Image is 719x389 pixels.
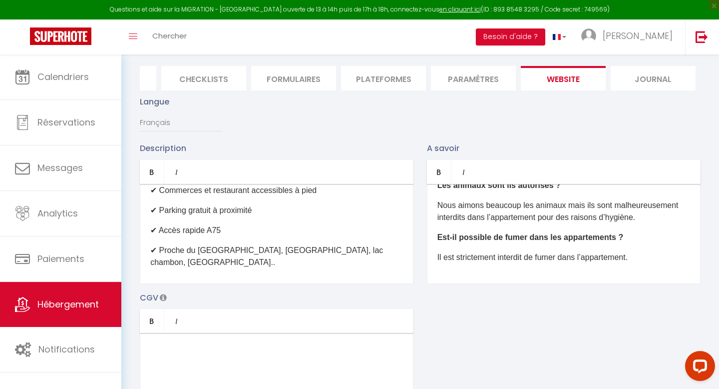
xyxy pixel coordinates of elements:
span: Calendriers [37,70,89,83]
a: en cliquant ici [439,5,481,13]
p: ✔ Accès rapide A75 [150,224,403,236]
p: ✔ Proche du [GEOGRAPHIC_DATA], [GEOGRAPHIC_DATA], lac chambon, [GEOGRAPHIC_DATA].. [150,244,403,268]
span: Analytics [37,207,78,219]
li: Plateformes [341,66,426,90]
a: Bold [140,160,164,184]
li: Checklists [161,66,246,90]
a: Chercher [145,19,194,54]
iframe: LiveChat chat widget [677,347,719,389]
img: logout [696,30,708,43]
span: Hébergement [37,298,99,310]
p: A savoir [427,142,701,154]
span: Réservations [37,116,95,128]
p: ✔ Commerces et restaurant accessibles à pied [150,184,403,196]
p: CGV [140,291,413,304]
span: Chercher [152,30,187,41]
p: ✔ Parking gratuit à proximité [150,204,403,216]
b: Les animaux sont ils autorisés ? [437,181,561,189]
a: Italic [164,309,188,333]
a: Italic [451,160,475,184]
span: Paiements [37,252,84,265]
img: Super Booking [30,27,91,45]
a: Italic [164,160,188,184]
img: ... [581,28,596,43]
a: Bold [427,160,451,184]
li: Paramètres [431,66,516,90]
span: Messages [37,161,83,174]
span: Notifications [38,343,95,355]
b: Est-il possible de fumer dans les appartements ? [437,233,624,241]
li: Formulaires [251,66,336,90]
a: ... [PERSON_NAME] [574,19,685,54]
div: ​ [140,184,413,284]
p: ​ [150,276,403,288]
li: website [521,66,606,90]
p: Il est strictement interdit de fumer dans l’appartement. [437,251,690,263]
span: [PERSON_NAME] [603,29,673,42]
button: Besoin d'aide ? [476,28,545,45]
li: Journal [611,66,696,90]
p: Nous aimons beaucoup les animaux mais ils sont malheureusement interdits dans l’appartement pour ... [437,199,690,223]
a: Bold [140,309,164,333]
p: Description [140,142,413,154]
label: Langue [140,95,169,108]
